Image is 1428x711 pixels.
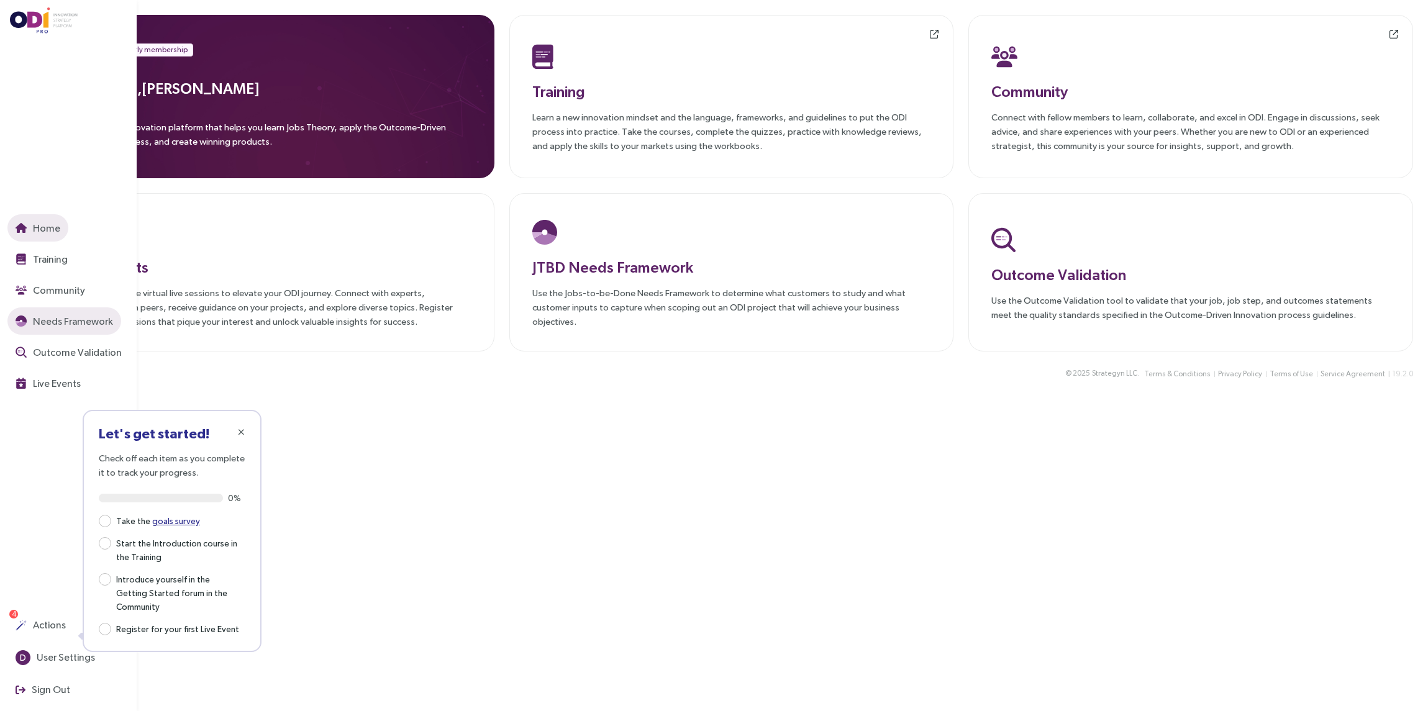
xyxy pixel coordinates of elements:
[7,369,89,397] button: Live Events
[16,346,27,358] img: Outcome Validation
[30,251,68,267] span: Training
[111,571,245,614] span: Introduce yourself in the Getting Started forum in the Community
[1392,369,1413,378] span: 19.2.0
[532,256,931,278] h3: JTBD Needs Framework
[1065,367,1140,380] div: © 2025 .
[991,263,1390,286] h3: Outcome Validation
[12,610,16,618] span: 4
[228,494,245,502] span: 0%
[111,621,244,636] span: Register for your first Live Event
[30,220,60,236] span: Home
[991,293,1390,322] p: Use the Outcome Validation tool to validate that your job, job step, and outcomes statements meet...
[991,44,1017,69] img: Community
[7,338,130,366] button: Outcome Validation
[1144,368,1211,381] button: Terms & Conditions
[16,620,27,631] img: Actions
[99,451,245,479] p: Check off each item as you complete it to track your progress.
[532,44,554,69] img: Training
[1091,367,1138,380] button: Strategyn LLC
[30,376,81,391] span: Live Events
[532,80,931,102] h3: Training
[20,650,26,665] span: D
[7,245,76,273] button: Training
[1321,368,1385,380] span: Service Agreement
[111,513,205,528] span: Take the
[1320,368,1386,381] button: Service Agreement
[532,286,931,328] p: Use the Jobs-to-be-Done Needs Framework to determine what customers to study and what customer in...
[991,227,1016,252] img: Outcome Validation
[1218,368,1262,380] span: Privacy Policy
[30,617,66,633] span: Actions
[9,610,18,618] sup: 4
[1092,368,1137,379] span: Strategyn LLC
[73,256,471,278] h3: Live Events
[72,120,472,156] p: ODIpro is an innovation platform that helps you learn Jobs Theory, apply the Outcome-Driven Innov...
[1144,368,1211,380] span: Terms & Conditions
[16,284,27,296] img: Community
[7,644,103,671] button: DUser Settings
[152,516,200,526] a: goals survey
[1270,368,1313,380] span: Terms of Use
[7,276,93,304] button: Community
[10,7,78,34] img: ODIpro
[34,650,95,665] span: User Settings
[1269,368,1314,381] button: Terms of Use
[991,110,1390,153] p: Connect with fellow members to learn, collaborate, and excel in ODI. Engage in discussions, seek ...
[99,426,245,441] h3: Let's get started!
[532,110,931,153] p: Learn a new innovation mindset and the language, frameworks, and guidelines to put the ODI proces...
[72,77,472,99] h3: Welcome, [PERSON_NAME]
[30,345,122,360] span: Outcome Validation
[7,612,74,639] button: Actions
[73,286,471,328] p: Join our exclusive virtual live sessions to elevate your ODI journey. Connect with experts, colla...
[122,43,188,56] span: Yearly membership
[991,80,1390,102] h3: Community
[111,535,245,564] span: Start the Introduction course in the Training
[7,307,121,335] button: Needs Framework
[30,283,85,298] span: Community
[16,378,27,389] img: Live Events
[532,220,557,245] img: JTBD Needs Platform
[1217,368,1263,381] button: Privacy Policy
[16,315,27,327] img: JTBD Needs Framework
[7,676,78,704] button: Sign Out
[29,682,70,697] span: Sign Out
[16,253,27,265] img: Training
[30,314,113,329] span: Needs Framework
[7,214,68,242] button: Home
